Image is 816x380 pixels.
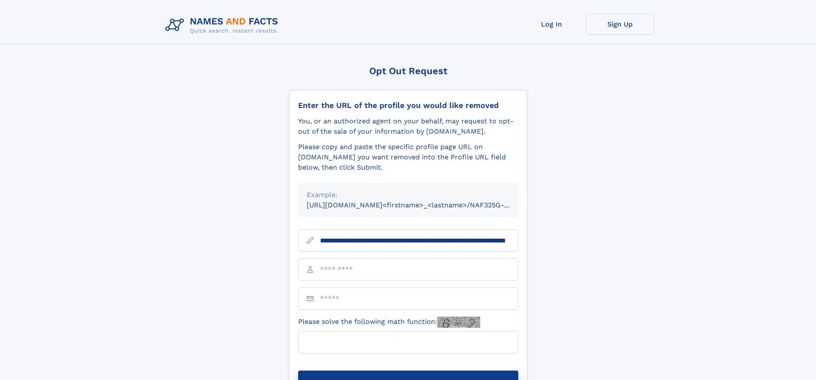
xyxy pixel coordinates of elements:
small: [URL][DOMAIN_NAME]<firstname>_<lastname>/NAF325G-xxxxxxxx [307,201,535,209]
label: Please solve the following math function: [298,317,480,328]
a: Log In [517,14,586,35]
div: Example: [307,190,510,200]
div: You, or an authorized agent on your behalf, may request to opt-out of the sale of your informatio... [298,116,518,137]
div: Opt Out Request [289,66,527,76]
img: Logo Names and Facts [162,14,285,37]
div: Enter the URL of the profile you would like removed [298,101,518,110]
div: Please copy and paste the specific profile page URL on [DOMAIN_NAME] you want removed into the Pr... [298,142,518,173]
a: Sign Up [586,14,655,35]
